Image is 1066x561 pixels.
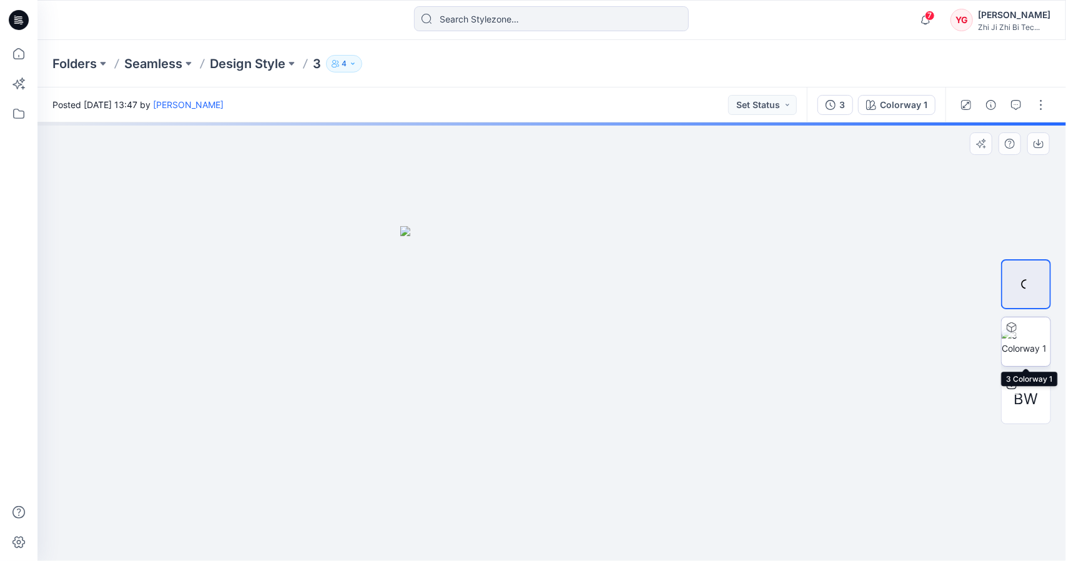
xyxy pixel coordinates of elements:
[414,6,689,31] input: Search Stylezone…
[817,95,853,115] button: 3
[52,55,97,72] a: Folders
[124,55,182,72] a: Seamless
[153,99,224,110] a: [PERSON_NAME]
[326,55,362,72] button: 4
[342,57,347,71] p: 4
[858,95,935,115] button: Colorway 1
[210,55,285,72] a: Design Style
[981,95,1001,115] button: Details
[950,9,973,31] div: YG
[839,98,845,112] div: 3
[52,98,224,111] span: Posted [DATE] 13:47 by
[1002,329,1050,355] img: 3 Colorway 1
[925,11,935,21] span: 7
[978,7,1050,22] div: [PERSON_NAME]
[978,22,1050,32] div: Zhi Ji Zhi Bi Tec...
[1014,388,1039,410] span: BW
[313,55,321,72] p: 3
[880,98,927,112] div: Colorway 1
